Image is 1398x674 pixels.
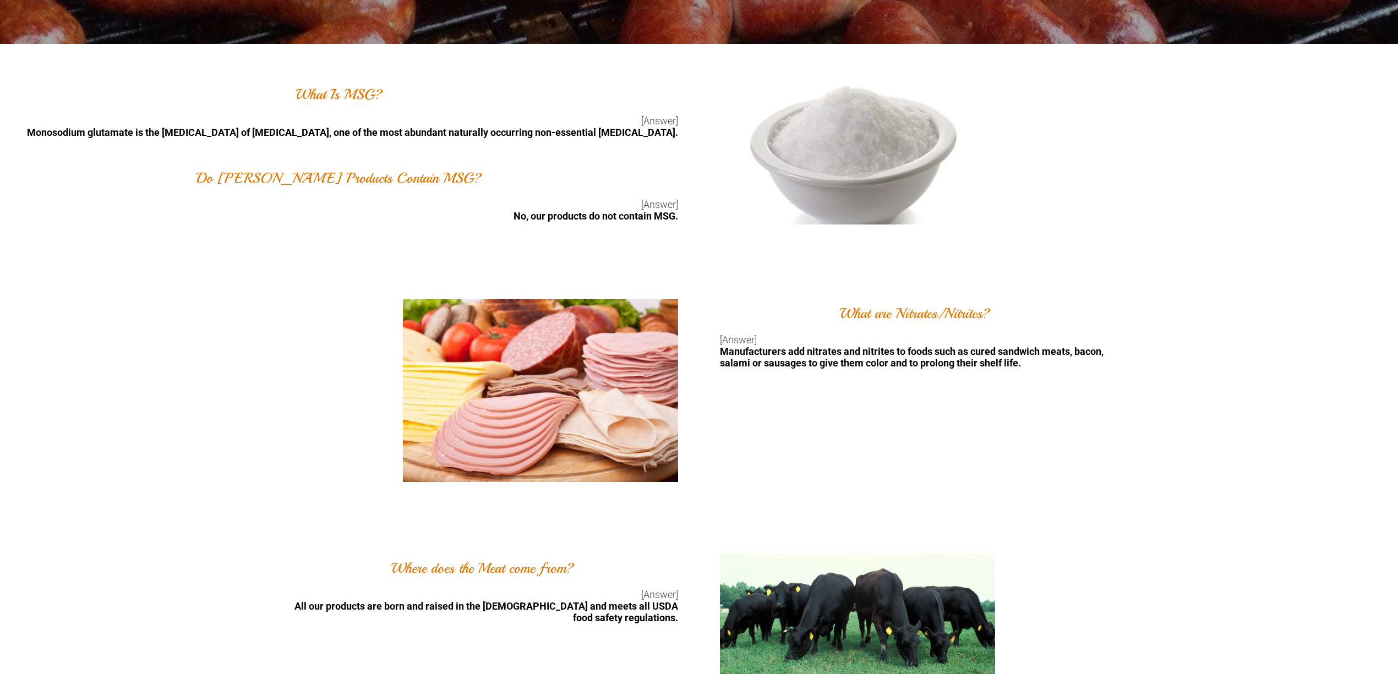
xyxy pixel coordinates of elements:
span: [Answer] [641,199,678,210]
span: [Answer] [641,589,678,600]
div: [Answer] [720,334,1110,369]
font: Do [PERSON_NAME] Products Contain MSG? [196,169,482,187]
font: What are Nitrates/Nitrites? [840,304,990,322]
b: Monosodium glutamate is the [MEDICAL_DATA] of [MEDICAL_DATA], one of the most abundant naturally ... [27,127,678,138]
font: Where does the Meat come from? [391,559,574,577]
span: All our products are born and raised in the [DEMOGRAPHIC_DATA] and meets all USDA food safety reg... [294,600,678,623]
img: deli-1920w.jpg [403,299,678,482]
font: What Is MSG? [296,85,383,103]
div: Manufacturers add nitrates and nitrites to foods such as cured sandwich meats, bacon, salami or s... [720,346,1110,369]
img: msg-1920w.jpg [720,80,995,224]
span: [Answer] [641,115,678,127]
